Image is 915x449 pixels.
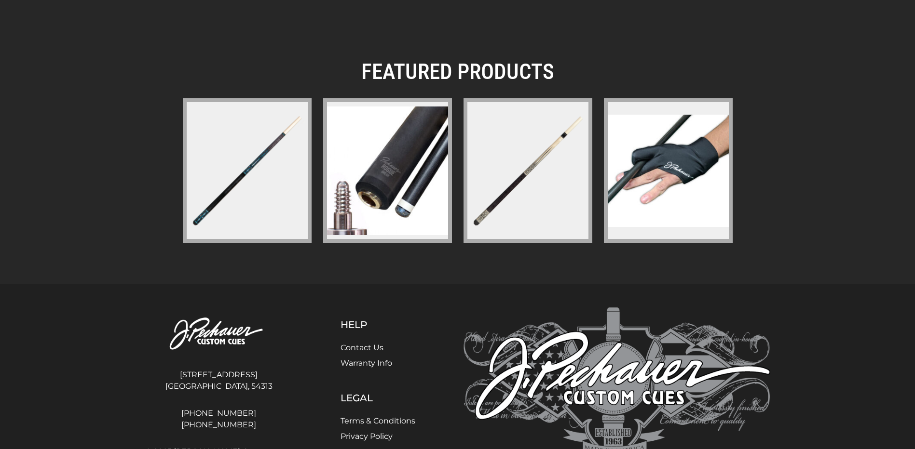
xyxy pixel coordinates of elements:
[145,419,293,431] a: [PHONE_NUMBER]
[464,98,592,243] a: jp-series-r-jp24-r
[604,98,733,243] a: pechauer-glove-copy
[183,59,733,85] h2: FEATURED PRODUCTS
[145,365,293,396] address: [STREET_ADDRESS] [GEOGRAPHIC_DATA], 54313
[183,98,312,243] a: pl-31-limited-edition
[327,106,448,235] img: pechauer-piloted-rogue-carbon-break-shaft-pro-series
[341,343,383,352] a: Contact Us
[465,108,590,233] img: jp-series-r-jp24-r
[341,432,393,441] a: Privacy Policy
[341,416,415,425] a: Terms & Conditions
[341,392,415,404] h5: Legal
[341,319,415,330] h5: Help
[185,108,310,233] img: pl-31-limited-edition
[145,307,293,361] img: Pechauer Custom Cues
[323,98,452,243] a: pechauer-piloted-rogue-carbon-break-shaft-pro-series
[341,358,392,368] a: Warranty Info
[608,115,729,227] img: pechauer-glove-copy
[145,408,293,419] a: [PHONE_NUMBER]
